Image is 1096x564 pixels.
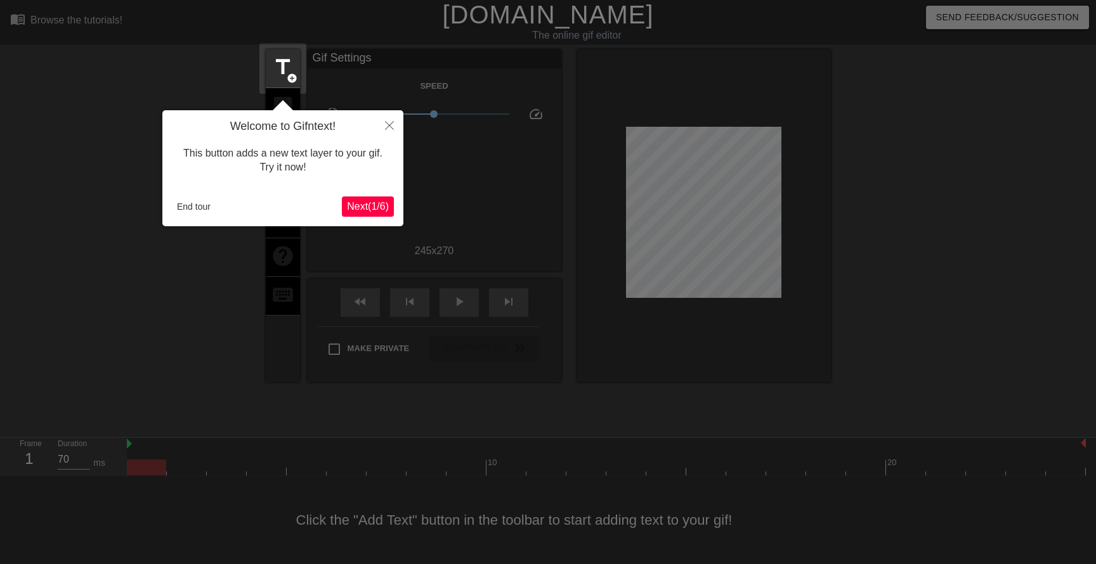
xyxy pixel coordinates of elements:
h4: Welcome to Gifntext! [172,120,394,134]
button: End tour [172,197,216,216]
span: Next ( 1 / 6 ) [347,201,389,212]
button: Next [342,196,394,217]
div: This button adds a new text layer to your gif. Try it now! [172,134,394,188]
button: Close [375,110,403,139]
